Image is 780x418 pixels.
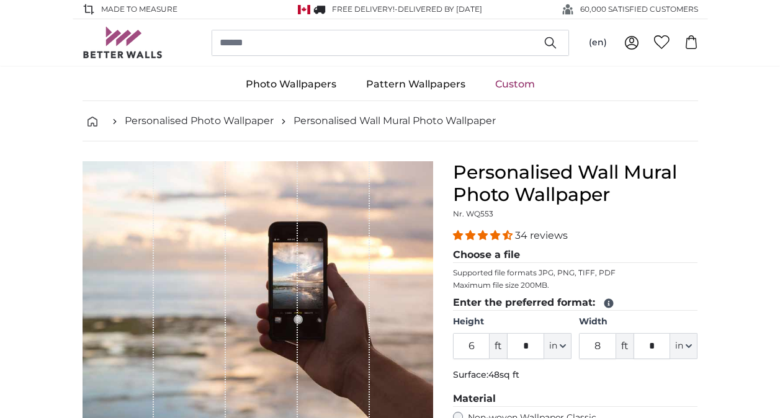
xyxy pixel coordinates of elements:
a: Photo Wallpapers [231,68,351,100]
span: Nr. WQ553 [453,209,493,218]
label: Height [453,316,572,328]
a: Personalised Wall Mural Photo Wallpaper [294,113,496,128]
p: Surface: [453,369,698,381]
legend: Enter the preferred format: [453,295,698,311]
span: 48sq ft [488,369,519,380]
span: FREE delivery! [332,4,395,14]
legend: Choose a file [453,247,698,263]
p: Supported file formats JPG, PNG, TIFF, PDF [453,268,698,278]
label: Width [579,316,697,328]
a: Custom [480,68,550,100]
p: Maximum file size 200MB. [453,280,698,290]
span: Delivered by [DATE] [398,4,482,14]
button: in [670,333,697,359]
nav: breadcrumbs [83,101,698,141]
span: - [395,4,482,14]
span: in [675,340,683,352]
a: Pattern Wallpapers [351,68,480,100]
span: Made to Measure [101,4,177,15]
button: in [544,333,572,359]
span: 60,000 SATISFIED CUSTOMERS [580,4,698,15]
img: Canada [298,5,310,14]
span: 34 reviews [515,229,568,241]
span: 4.32 stars [453,229,515,241]
legend: Material [453,391,698,407]
h1: Personalised Wall Mural Photo Wallpaper [453,161,698,206]
span: in [549,340,557,352]
a: Personalised Photo Wallpaper [125,113,274,128]
img: Betterwalls [83,27,163,58]
span: ft [616,333,634,359]
span: ft [490,333,507,359]
button: (en) [579,32,617,54]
